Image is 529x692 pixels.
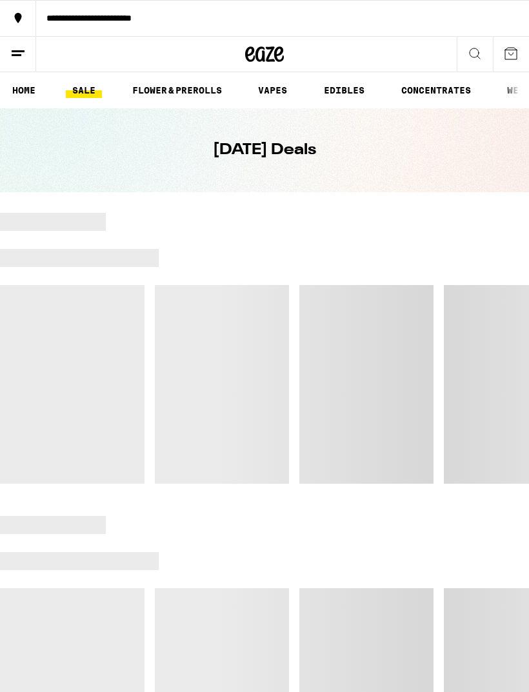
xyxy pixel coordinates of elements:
a: SALE [66,83,102,98]
a: CONCENTRATES [395,83,477,98]
a: FLOWER & PREROLLS [126,83,228,98]
a: HOME [6,83,42,98]
a: EDIBLES [317,83,371,98]
a: VAPES [252,83,294,98]
h1: [DATE] Deals [213,139,316,161]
